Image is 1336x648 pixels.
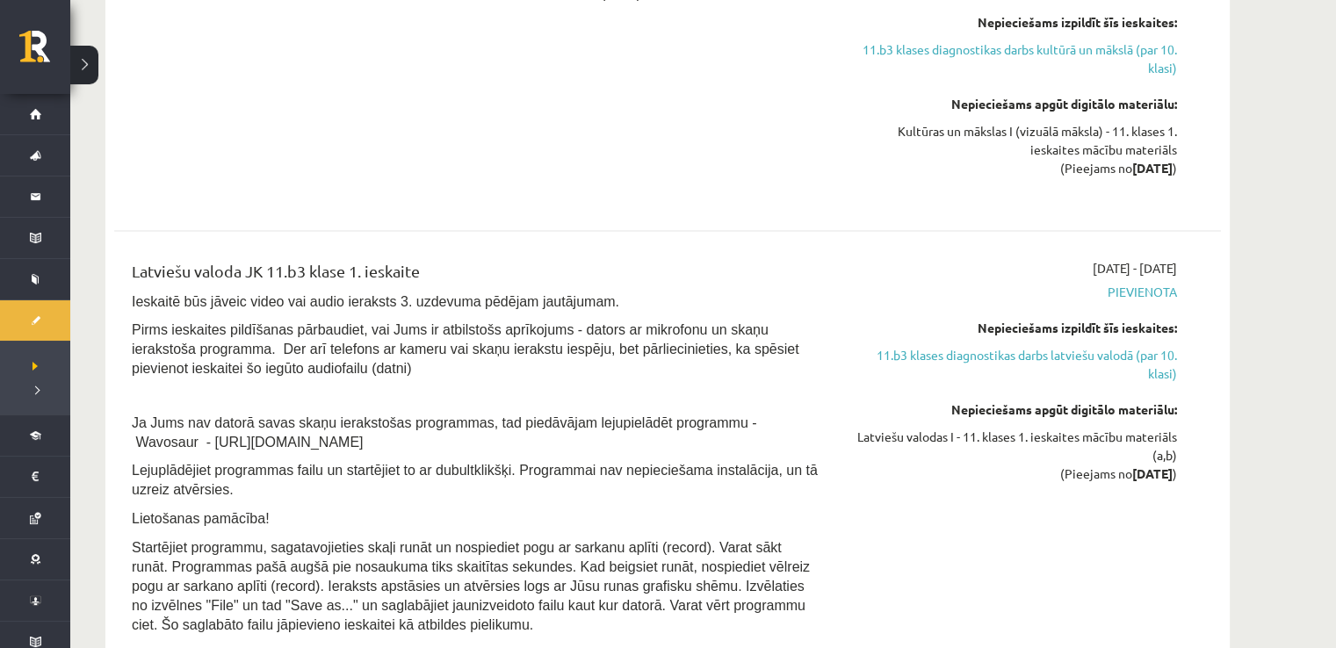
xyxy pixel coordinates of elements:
[846,95,1177,113] div: Nepieciešams apgūt digitālo materiālu:
[1132,465,1173,481] strong: [DATE]
[132,540,810,632] span: Startējiet programmu, sagatavojieties skaļi runāt un nospiediet pogu ar sarkanu aplīti (record). ...
[846,40,1177,77] a: 11.b3 klases diagnostikas darbs kultūrā un mākslā (par 10. klasi)
[132,322,798,376] span: Pirms ieskaites pildīšanas pārbaudiet, vai Jums ir atbilstošs aprīkojums - dators ar mikrofonu un...
[132,511,270,526] span: Lietošanas pamācība!
[132,415,756,450] span: Ja Jums nav datorā savas skaņu ierakstošas programmas, tad piedāvājam lejupielādēt programmu - Wa...
[1132,160,1173,176] strong: [DATE]
[846,428,1177,483] div: Latviešu valodas I - 11. klases 1. ieskaites mācību materiāls (a,b) (Pieejams no )
[846,400,1177,419] div: Nepieciešams apgūt digitālo materiālu:
[846,319,1177,337] div: Nepieciešams izpildīt šīs ieskaites:
[1093,259,1177,277] span: [DATE] - [DATE]
[132,259,820,292] div: Latviešu valoda JK 11.b3 klase 1. ieskaite
[846,13,1177,32] div: Nepieciešams izpildīt šīs ieskaites:
[132,463,818,497] span: Lejuplādējiet programmas failu un startējiet to ar dubultklikšķi. Programmai nav nepieciešama ins...
[846,346,1177,383] a: 11.b3 klases diagnostikas darbs latviešu valodā (par 10. klasi)
[846,283,1177,301] span: Pievienota
[132,294,619,309] span: Ieskaitē būs jāveic video vai audio ieraksts 3. uzdevuma pēdējam jautājumam.
[19,31,70,75] a: Rīgas 1. Tālmācības vidusskola
[846,122,1177,177] div: Kultūras un mākslas I (vizuālā māksla) - 11. klases 1. ieskaites mācību materiāls (Pieejams no )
